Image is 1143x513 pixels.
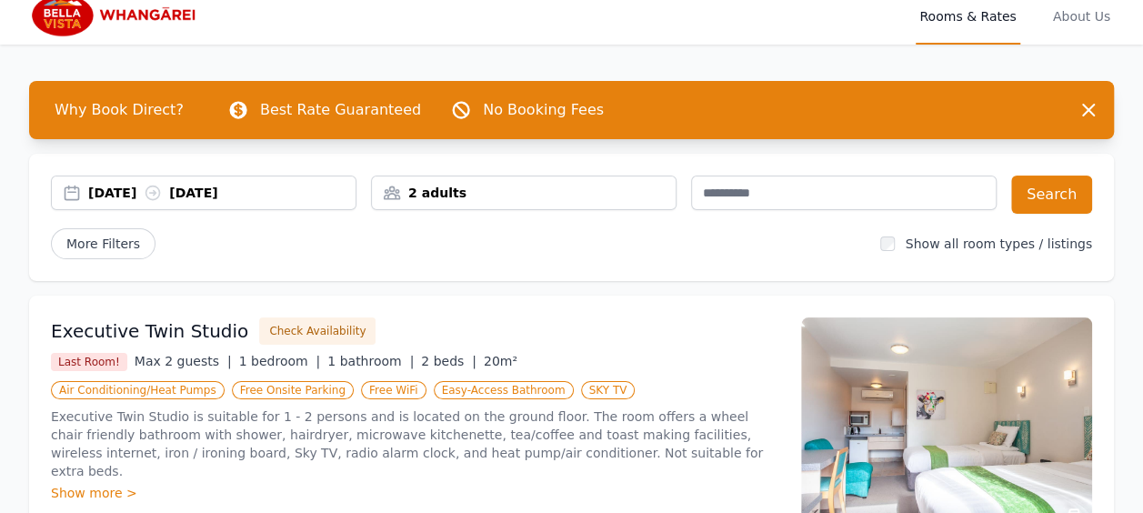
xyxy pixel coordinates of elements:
[135,354,232,368] span: Max 2 guests |
[88,184,356,202] div: [DATE] [DATE]
[51,381,225,399] span: Air Conditioning/Heat Pumps
[51,407,779,480] p: Executive Twin Studio is suitable for 1 - 2 persons and is located on the ground floor. The room ...
[51,484,779,502] div: Show more >
[327,354,414,368] span: 1 bathroom |
[372,184,676,202] div: 2 adults
[51,228,155,259] span: More Filters
[1011,176,1092,214] button: Search
[260,99,421,121] p: Best Rate Guaranteed
[906,236,1092,251] label: Show all room types / listings
[232,381,354,399] span: Free Onsite Parking
[421,354,476,368] span: 2 beds |
[51,318,248,344] h3: Executive Twin Studio
[361,381,426,399] span: Free WiFi
[484,354,517,368] span: 20m²
[581,381,636,399] span: SKY TV
[483,99,604,121] p: No Booking Fees
[434,381,574,399] span: Easy-Access Bathroom
[51,353,127,371] span: Last Room!
[239,354,321,368] span: 1 bedroom |
[259,317,376,345] button: Check Availability
[40,92,198,128] span: Why Book Direct?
